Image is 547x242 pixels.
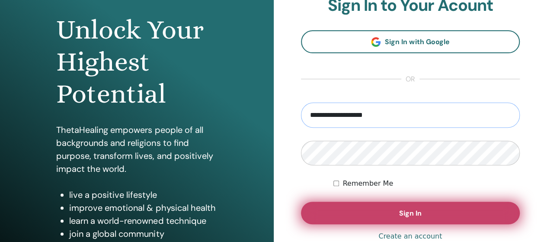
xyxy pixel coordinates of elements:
span: or [401,74,419,84]
button: Sign In [301,202,520,224]
span: Sign In with Google [385,37,449,46]
li: live a positive lifestyle [69,188,217,201]
li: learn a world-renowned technique [69,214,217,227]
a: Sign In with Google [301,30,520,53]
div: Keep me authenticated indefinitely or until I manually logout [333,178,520,189]
a: Create an account [378,231,442,242]
span: Sign In [399,209,422,218]
p: ThetaHealing empowers people of all backgrounds and religions to find purpose, transform lives, a... [56,123,217,175]
li: join a global community [69,227,217,240]
h1: Unlock Your Highest Potential [56,14,217,110]
label: Remember Me [342,178,393,189]
li: improve emotional & physical health [69,201,217,214]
